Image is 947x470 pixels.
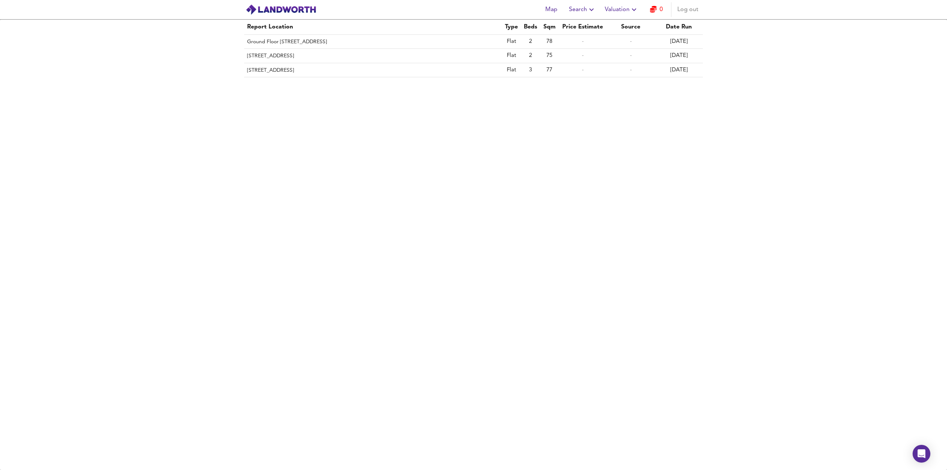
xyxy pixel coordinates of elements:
[630,67,632,73] span: -
[569,4,596,15] span: Search
[505,23,518,31] div: Type
[582,39,584,44] span: -
[543,23,556,31] div: Sqm
[562,23,604,31] div: Price Estimate
[540,35,559,49] td: 78
[602,2,641,17] button: Valuation
[674,2,701,17] button: Log out
[630,53,632,58] span: -
[521,49,540,63] td: 2
[655,35,703,49] td: [DATE]
[655,63,703,77] td: [DATE]
[658,23,700,31] div: Date Run
[540,49,559,63] td: 75
[521,63,540,77] td: 3
[524,23,537,31] div: Beds
[677,4,698,15] span: Log out
[566,2,599,17] button: Search
[655,49,703,63] td: [DATE]
[244,63,502,77] th: [STREET_ADDRESS]
[644,2,668,17] button: 0
[502,35,521,49] td: Flat
[244,49,502,63] th: [STREET_ADDRESS]
[542,4,560,15] span: Map
[582,53,584,58] span: -
[650,4,663,15] a: 0
[610,23,652,31] div: Source
[246,4,316,15] img: logo
[540,63,559,77] td: 77
[582,67,584,73] span: -
[244,20,502,35] th: Report Location
[521,35,540,49] td: 2
[539,2,563,17] button: Map
[502,63,521,77] td: Flat
[630,39,632,44] span: -
[237,20,710,77] table: simple table
[502,49,521,63] td: Flat
[244,35,502,49] th: Ground Floor [STREET_ADDRESS]
[913,445,930,463] div: Open Intercom Messenger
[605,4,638,15] span: Valuation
